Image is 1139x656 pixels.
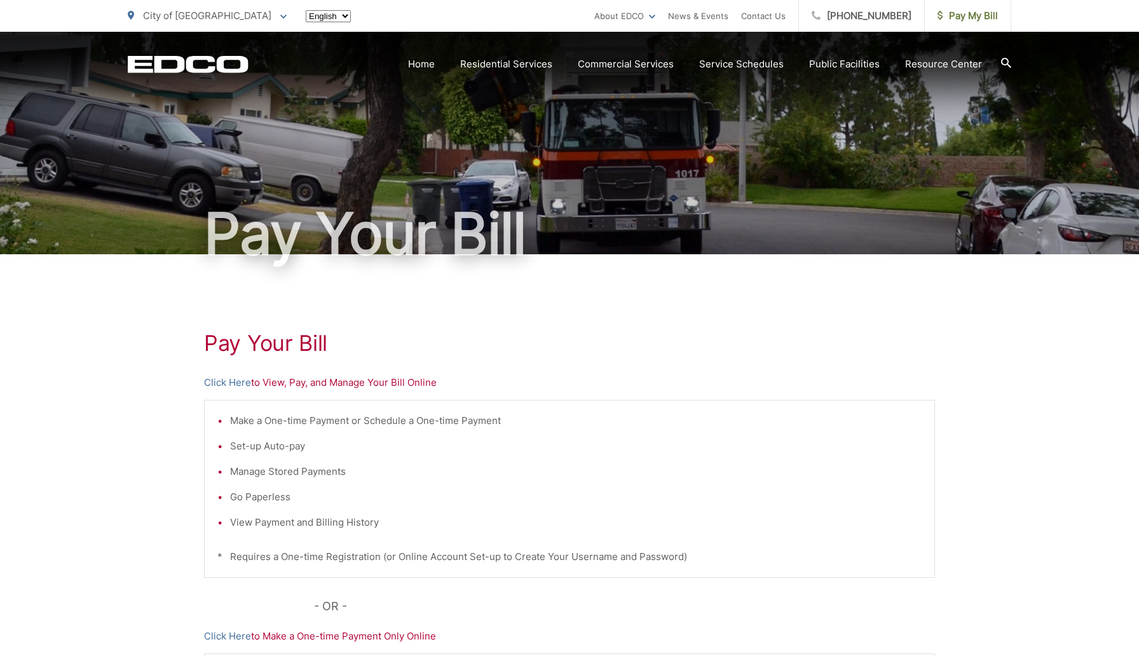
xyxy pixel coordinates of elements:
a: Click Here [204,629,251,644]
select: Select a language [306,10,351,22]
li: Set-up Auto-pay [230,439,922,454]
li: View Payment and Billing History [230,515,922,530]
span: City of [GEOGRAPHIC_DATA] [143,10,271,22]
p: * Requires a One-time Registration (or Online Account Set-up to Create Your Username and Password) [217,549,922,564]
a: Contact Us [741,8,786,24]
h1: Pay Your Bill [128,202,1011,266]
p: - OR - [314,597,936,616]
a: EDCD logo. Return to the homepage. [128,55,249,73]
a: Home [408,57,435,72]
li: Manage Stored Payments [230,464,922,479]
a: About EDCO [594,8,655,24]
a: News & Events [668,8,728,24]
a: Public Facilities [809,57,880,72]
p: to View, Pay, and Manage Your Bill Online [204,375,935,390]
p: to Make a One-time Payment Only Online [204,629,935,644]
li: Make a One-time Payment or Schedule a One-time Payment [230,413,922,428]
li: Go Paperless [230,489,922,505]
a: Click Here [204,375,251,390]
span: Pay My Bill [938,8,998,24]
a: Service Schedules [699,57,784,72]
a: Resource Center [905,57,982,72]
h1: Pay Your Bill [204,331,935,356]
a: Commercial Services [578,57,674,72]
a: Residential Services [460,57,552,72]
